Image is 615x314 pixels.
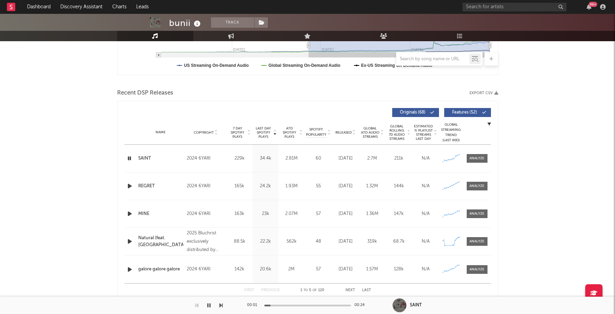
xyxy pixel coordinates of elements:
[187,182,225,190] div: 2024 6YARI
[244,288,254,292] button: First
[387,210,411,217] div: 147k
[587,4,591,10] button: 99+
[194,131,214,135] span: Copyright
[345,288,355,292] button: Next
[254,183,277,190] div: 24.2k
[334,238,357,245] div: [DATE]
[463,3,566,11] input: Search for artists
[280,155,303,162] div: 2.81M
[306,183,331,190] div: 55
[138,155,184,162] a: SAINT
[334,183,357,190] div: [DATE]
[414,183,437,190] div: N/A
[169,17,202,29] div: bunii
[211,17,254,28] button: Track
[138,130,184,135] div: Name
[361,266,384,273] div: 1.57M
[469,91,498,95] button: Export CSV
[441,122,462,143] div: Global Streaming Trend (Last 60D)
[254,210,277,217] div: 23k
[304,289,308,292] span: to
[228,210,251,217] div: 163k
[361,183,384,190] div: 1.32M
[138,266,184,273] a: galore galore galore
[354,301,368,309] div: 00:24
[387,238,411,245] div: 68.7k
[138,183,184,190] a: REGRET
[138,235,184,248] a: Natural (feat. [GEOGRAPHIC_DATA])
[396,56,469,62] input: Search by song name or URL
[387,183,411,190] div: 144k
[187,265,225,273] div: 2024 6YARI
[334,155,357,162] div: [DATE]
[117,89,173,97] span: Recent DSP Releases
[138,210,184,217] a: MINE
[306,266,331,273] div: 57
[361,126,380,139] span: Global ATD Audio Streams
[334,210,357,217] div: [DATE]
[187,154,225,163] div: 2024 6YARI
[449,110,481,115] span: Features ( 52 )
[306,238,331,245] div: 48
[228,183,251,190] div: 165k
[280,126,299,139] span: ATD Spotify Plays
[306,155,331,162] div: 60
[228,126,247,139] span: 7 Day Spotify Plays
[444,108,491,117] button: Features(52)
[306,210,331,217] div: 57
[362,288,371,292] button: Last
[306,127,326,137] span: Spotify Popularity
[228,266,251,273] div: 142k
[387,266,411,273] div: 128k
[228,155,251,162] div: 229k
[254,155,277,162] div: 34.4k
[261,288,280,292] button: Previous
[280,210,303,217] div: 2.07M
[414,155,437,162] div: N/A
[361,210,384,217] div: 1.36M
[414,266,437,273] div: N/A
[187,210,225,218] div: 2024 6YARI
[280,183,303,190] div: 1.93M
[414,124,433,141] span: Estimated % Playlist Streams Last Day
[414,210,437,217] div: N/A
[254,266,277,273] div: 20.6k
[280,238,303,245] div: 562k
[397,110,429,115] span: Originals ( 68 )
[335,131,352,135] span: Released
[392,108,439,117] button: Originals(68)
[254,238,277,245] div: 22.2k
[361,155,384,162] div: 2.7M
[361,238,384,245] div: 319k
[293,286,332,295] div: 1 5 120
[247,301,261,309] div: 00:01
[187,229,225,254] div: 2025 Bluchrist exclusively distributed by Santa [PERSON_NAME]
[387,124,406,141] span: Global Rolling 7D Audio Streams
[414,238,437,245] div: N/A
[410,302,422,308] div: SAINT
[280,266,303,273] div: 2M
[228,238,251,245] div: 88.5k
[313,289,317,292] span: of
[254,126,273,139] span: Last Day Spotify Plays
[589,2,597,7] div: 99 +
[334,266,357,273] div: [DATE]
[387,155,411,162] div: 211k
